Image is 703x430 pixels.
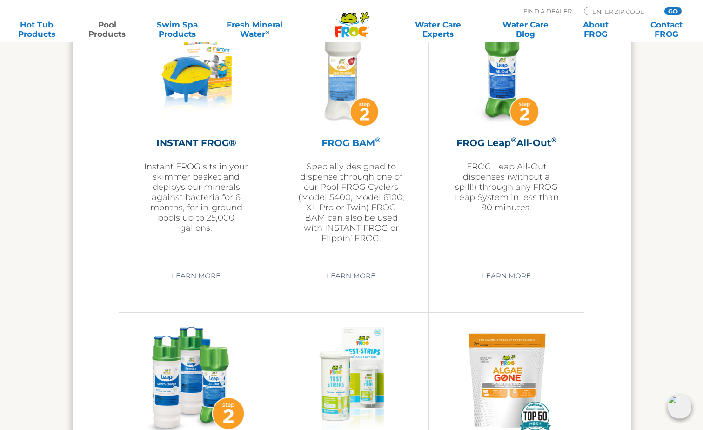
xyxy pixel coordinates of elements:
a: INSTANT FROG®Instant FROG sits in your skimmer basket and deploys our minerals against bacteria f... [142,19,250,261]
a: Learn More [316,268,386,284]
p: Specially designed to dispense through one of our Pool FROG Cyclers (Model 5400, Model 6100, XL P... [297,161,405,243]
h2: INSTANT FROG® [142,136,250,150]
a: Water CareBlog [498,20,553,39]
img: frog-bam-featured-img-v2-300x300.png [297,19,405,127]
a: Learn More [471,268,542,284]
h2: FROG BAM [297,136,405,150]
sup: ® [511,135,516,144]
img: openIcon [668,395,692,419]
a: FROG BAM®Specially designed to dispense through one of our Pool FROG Cyclers (Model 5400, Model 6... [297,19,405,261]
a: Fresh MineralWater∞ [221,20,289,39]
a: PoolProducts [80,20,134,39]
a: ContactFROG [639,20,694,39]
sup: ® [551,135,557,144]
p: FROG Leap All-Out dispenses (without a spill!) through any FROG Leap System in less than 90 minutes. [452,161,561,213]
input: GO [664,7,681,15]
a: Water CareExperts [394,20,482,39]
p: Find A Dealer [523,7,572,15]
sup: ® [375,135,381,144]
h2: FROG Leap All-Out [452,136,561,150]
a: Swim SpaProducts [150,20,205,39]
img: frog-leap-all-out-featured-img-v2-300x300.png [453,19,561,127]
img: InstantFROG_wBox_reflcetion_Holes-Closed-281x300.png [146,19,247,127]
a: FROG Leap®All-Out®FROG Leap All-Out dispenses (without a spill!) through any FROG Leap System in ... [452,19,561,261]
a: AboutFROG [569,20,623,39]
a: Hot TubProducts [9,20,64,39]
a: Learn More [161,268,231,284]
input: Zip Code Form [591,7,654,15]
sup: ∞ [265,28,269,35]
p: Instant FROG sits in your skimmer basket and deploys our minerals against bacteria for 6 months, ... [142,161,250,233]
